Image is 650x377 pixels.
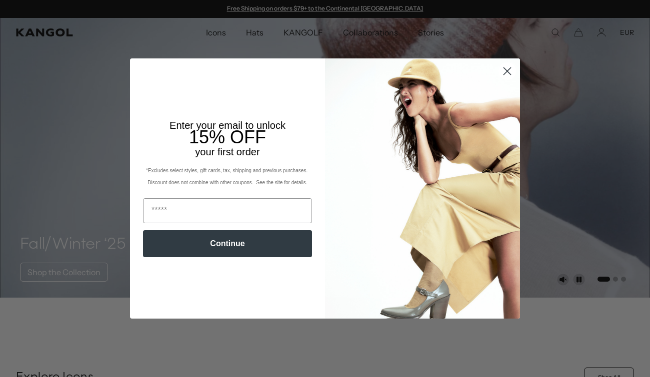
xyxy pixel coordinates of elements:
[195,146,259,157] span: your first order
[169,120,285,131] span: Enter your email to unlock
[189,127,266,147] span: 15% OFF
[325,58,520,318] img: 93be19ad-e773-4382-80b9-c9d740c9197f.jpeg
[498,62,516,80] button: Close dialog
[143,230,312,257] button: Continue
[146,168,309,185] span: *Excludes select styles, gift cards, tax, shipping and previous purchases. Discount does not comb...
[143,198,312,223] input: Email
